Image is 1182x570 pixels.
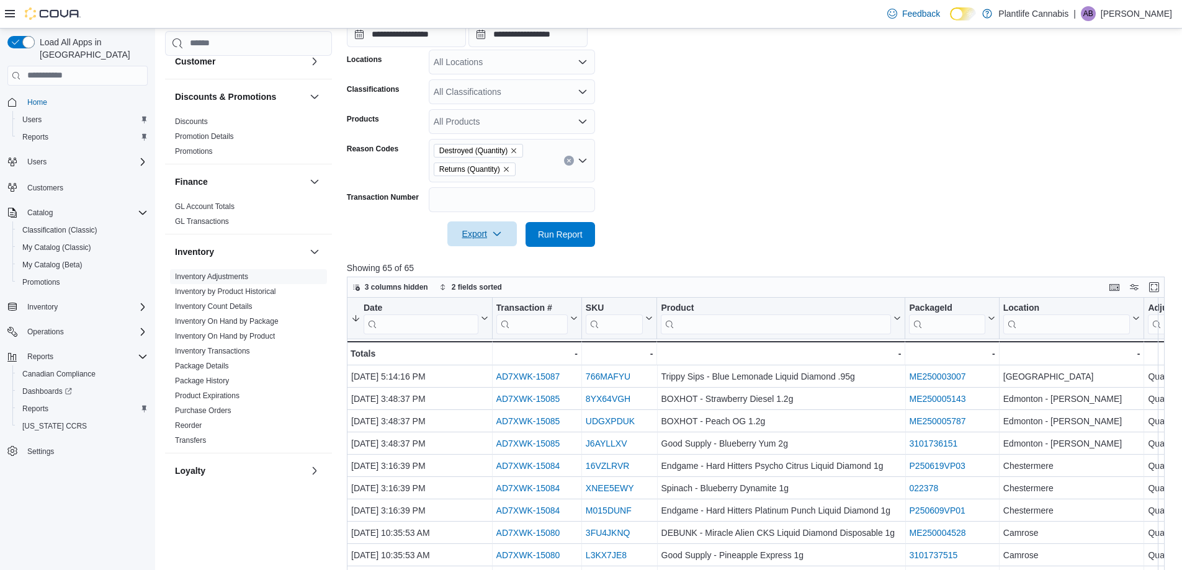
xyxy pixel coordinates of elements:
a: 3FU4JKNQ [586,528,630,538]
a: Reports [17,401,53,416]
span: Load All Apps in [GEOGRAPHIC_DATA] [35,36,148,61]
span: 2 fields sorted [452,282,502,292]
span: Package Details [175,361,229,371]
span: Operations [22,324,148,339]
button: 3 columns hidden [347,280,433,295]
input: Dark Mode [950,7,976,20]
span: My Catalog (Beta) [22,260,83,270]
span: Settings [22,443,148,459]
div: Chestermere [1003,481,1140,496]
button: 2 fields sorted [434,280,507,295]
div: Chestermere [1003,458,1140,473]
a: AD7XWK-15080 [496,528,560,538]
a: 3101737515 [909,550,957,560]
span: Promotions [175,146,213,156]
div: Location [1003,303,1131,334]
label: Products [347,114,379,124]
span: Classification (Classic) [17,223,148,238]
div: Good Supply - Blueberry Yum 2g [661,436,901,451]
nav: Complex example [7,88,148,492]
a: Product Expirations [175,391,240,400]
a: 022378 [909,483,938,493]
span: Reports [27,352,53,362]
div: Product [661,303,891,314]
button: My Catalog (Classic) [12,239,153,256]
a: Inventory Adjustments [175,272,248,281]
h3: Loyalty [175,465,205,477]
span: Reports [17,401,148,416]
button: PackageId [909,303,995,334]
span: Inventory by Product Historical [175,287,276,296]
a: AD7XWK-15087 [496,372,560,381]
span: Destroyed (Quantity) [439,145,508,157]
div: Transaction Url [496,303,567,334]
div: Spinach - Blueberry Dynamite 1g [661,481,901,496]
h3: Finance [175,176,208,188]
a: Promotion Details [175,132,234,141]
span: Dark Mode [950,20,951,21]
button: Open list of options [578,117,588,127]
span: Feedback [902,7,940,20]
p: Plantlife Cannabis [998,6,1068,21]
a: Settings [22,444,59,459]
button: SKU [586,303,653,334]
span: AB [1083,6,1093,21]
span: Users [22,154,148,169]
button: Customer [307,54,322,69]
span: Reports [17,130,148,145]
button: Loyalty [175,465,305,477]
button: Home [2,93,153,111]
span: Users [22,115,42,125]
h3: Customer [175,55,215,68]
a: Users [17,112,47,127]
button: Product [661,303,901,334]
a: Package History [175,376,229,385]
a: Purchase Orders [175,406,231,415]
span: Export [455,221,509,246]
a: My Catalog (Beta) [17,257,87,272]
span: Inventory Transactions [175,346,250,356]
label: Locations [347,55,382,65]
button: Open list of options [578,156,588,166]
div: [DATE] 3:48:37 PM [351,391,488,406]
div: Endgame - Hard Hitters Platinum Punch Liquid Diamond 1g [661,503,901,518]
button: Canadian Compliance [12,365,153,383]
button: Export [447,221,517,246]
button: Promotions [12,274,153,291]
div: Inventory [165,269,332,453]
button: Loyalty [307,463,322,478]
span: Discounts [175,117,208,127]
span: [US_STATE] CCRS [22,421,87,431]
span: Inventory [27,302,58,312]
div: SKU URL [586,303,643,334]
button: Run Report [526,222,595,247]
button: Discounts & Promotions [175,91,305,103]
div: PackageId [909,303,985,314]
a: Package Details [175,362,229,370]
div: Aran Bhagrath [1081,6,1096,21]
span: Home [27,97,47,107]
span: My Catalog (Classic) [22,243,91,252]
button: Operations [22,324,69,339]
a: L3KX7JE8 [586,550,627,560]
button: Reports [12,400,153,417]
button: Location [1003,303,1140,334]
button: Inventory [175,246,305,258]
p: Showing 65 of 65 [347,262,1173,274]
span: Users [17,112,148,127]
span: Inventory On Hand by Product [175,331,275,341]
span: Operations [27,327,64,337]
a: 16VZLRVR [586,461,630,471]
div: Package URL [909,303,985,334]
input: Press the down key to open a popover containing a calendar. [347,22,466,47]
button: Discounts & Promotions [307,89,322,104]
span: Returns (Quantity) [439,163,500,176]
button: Customers [2,178,153,196]
div: Date [364,303,478,334]
a: 766MAFYU [586,372,630,381]
a: ME250005143 [909,394,965,404]
a: 8YX64VGH [586,394,630,404]
button: Catalog [2,204,153,221]
div: Edmonton - [PERSON_NAME] [1003,391,1140,406]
